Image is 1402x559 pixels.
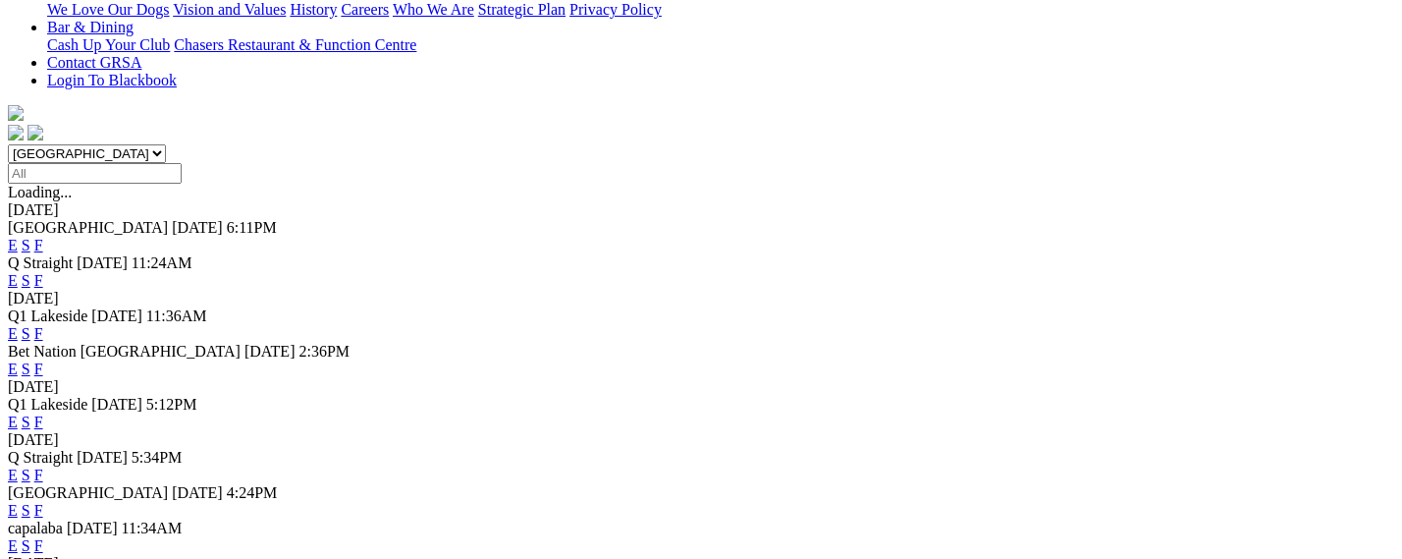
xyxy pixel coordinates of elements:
span: [DATE] [77,449,128,466]
a: F [34,467,43,483]
a: Strategic Plan [478,1,566,18]
div: [DATE] [8,378,1394,396]
span: [DATE] [91,307,142,324]
a: Careers [341,1,389,18]
span: [DATE] [77,254,128,271]
span: Loading... [8,184,72,200]
a: F [34,237,43,253]
div: About [47,1,1394,19]
a: E [8,361,18,377]
a: E [8,272,18,289]
a: S [22,361,30,377]
span: Q Straight [8,449,73,466]
span: Q Straight [8,254,73,271]
img: twitter.svg [27,125,43,140]
a: E [8,237,18,253]
span: [DATE] [91,396,142,413]
a: S [22,537,30,554]
a: Cash Up Your Club [47,36,170,53]
a: E [8,467,18,483]
a: E [8,325,18,342]
div: [DATE] [8,290,1394,307]
span: 11:24AM [132,254,192,271]
a: F [34,537,43,554]
a: F [34,361,43,377]
a: F [34,502,43,519]
a: S [22,325,30,342]
div: Bar & Dining [47,36,1394,54]
a: E [8,502,18,519]
div: [DATE] [8,201,1394,219]
a: Login To Blackbook [47,72,177,88]
span: 11:34AM [122,520,183,536]
img: logo-grsa-white.png [8,105,24,121]
span: [DATE] [172,484,223,501]
span: capalaba [8,520,63,536]
span: 2:36PM [298,343,350,360]
span: 5:34PM [132,449,183,466]
a: F [34,325,43,342]
span: 6:11PM [227,219,277,236]
span: Q1 Lakeside [8,396,87,413]
span: 11:36AM [146,307,207,324]
input: Select date [8,163,182,184]
span: [DATE] [172,219,223,236]
a: E [8,414,18,430]
a: S [22,502,30,519]
a: Vision and Values [173,1,286,18]
a: S [22,237,30,253]
img: facebook.svg [8,125,24,140]
a: S [22,272,30,289]
div: [DATE] [8,431,1394,449]
span: Q1 Lakeside [8,307,87,324]
a: Chasers Restaurant & Function Centre [174,36,416,53]
span: [GEOGRAPHIC_DATA] [8,484,168,501]
a: E [8,537,18,554]
a: F [34,414,43,430]
a: History [290,1,337,18]
a: S [22,467,30,483]
a: We Love Our Dogs [47,1,169,18]
a: Bar & Dining [47,19,134,35]
a: Who We Are [393,1,474,18]
span: [DATE] [244,343,296,360]
a: Contact GRSA [47,54,141,71]
a: S [22,414,30,430]
a: F [34,272,43,289]
span: [DATE] [67,520,118,536]
span: 4:24PM [227,484,278,501]
span: 5:12PM [146,396,197,413]
span: [GEOGRAPHIC_DATA] [8,219,168,236]
span: Bet Nation [GEOGRAPHIC_DATA] [8,343,241,360]
a: Privacy Policy [569,1,662,18]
